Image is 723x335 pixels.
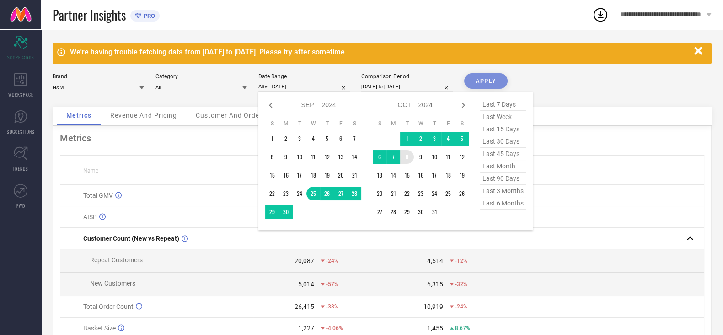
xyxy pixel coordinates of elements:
td: Thu Oct 31 2024 [428,205,441,219]
div: Category [155,73,247,80]
td: Mon Sep 30 2024 [279,205,293,219]
td: Wed Sep 25 2024 [306,187,320,200]
td: Wed Oct 02 2024 [414,132,428,146]
td: Sat Oct 26 2024 [455,187,469,200]
td: Thu Oct 10 2024 [428,150,441,164]
td: Sun Sep 22 2024 [265,187,279,200]
td: Tue Sep 10 2024 [293,150,306,164]
th: Wednesday [414,120,428,127]
th: Saturday [455,120,469,127]
td: Fri Oct 18 2024 [441,168,455,182]
span: -12% [455,258,467,264]
div: Open download list [592,6,609,23]
td: Mon Oct 07 2024 [386,150,400,164]
td: Mon Sep 02 2024 [279,132,293,146]
td: Wed Oct 30 2024 [414,205,428,219]
td: Sun Sep 01 2024 [265,132,279,146]
th: Sunday [265,120,279,127]
th: Friday [334,120,348,127]
span: FWD [16,202,25,209]
span: -57% [326,281,338,287]
div: 1,455 [427,324,443,332]
td: Fri Oct 11 2024 [441,150,455,164]
td: Tue Oct 01 2024 [400,132,414,146]
span: Customer And Orders [196,112,266,119]
td: Tue Oct 29 2024 [400,205,414,219]
td: Sun Oct 20 2024 [373,187,386,200]
span: New Customers [90,280,135,287]
div: We're having trouble fetching data from [DATE] to [DATE]. Please try after sometime. [70,48,690,56]
div: 10,919 [423,303,443,310]
td: Mon Oct 28 2024 [386,205,400,219]
span: Basket Size [83,324,116,332]
th: Thursday [428,120,441,127]
input: Select date range [258,82,350,92]
span: last 6 months [480,197,526,210]
th: Tuesday [400,120,414,127]
span: Total Order Count [83,303,134,310]
td: Fri Sep 20 2024 [334,168,348,182]
span: last 15 days [480,123,526,135]
td: Thu Oct 24 2024 [428,187,441,200]
span: -24% [326,258,338,264]
td: Wed Sep 18 2024 [306,168,320,182]
td: Sat Oct 05 2024 [455,132,469,146]
td: Tue Oct 22 2024 [400,187,414,200]
th: Thursday [320,120,334,127]
td: Sat Sep 14 2024 [348,150,361,164]
div: 5,014 [298,281,314,288]
th: Monday [386,120,400,127]
div: 4,514 [427,257,443,265]
td: Thu Sep 12 2024 [320,150,334,164]
span: -33% [326,303,338,310]
div: Next month [458,100,469,111]
td: Thu Sep 05 2024 [320,132,334,146]
td: Fri Sep 06 2024 [334,132,348,146]
th: Tuesday [293,120,306,127]
span: last 7 days [480,98,526,111]
div: Comparison Period [361,73,453,80]
span: Customer Count (New vs Repeat) [83,235,179,242]
div: 1,227 [298,324,314,332]
span: 8.67% [455,325,470,331]
td: Mon Sep 16 2024 [279,168,293,182]
span: Total GMV [83,192,113,199]
td: Mon Sep 09 2024 [279,150,293,164]
div: Metrics [60,133,704,144]
td: Sun Sep 08 2024 [265,150,279,164]
input: Select comparison period [361,82,453,92]
span: -32% [455,281,467,287]
span: WORKSPACE [8,91,33,98]
td: Wed Sep 11 2024 [306,150,320,164]
th: Wednesday [306,120,320,127]
span: Partner Insights [53,5,126,24]
span: -4.06% [326,325,343,331]
span: AISP [83,213,97,221]
td: Wed Oct 09 2024 [414,150,428,164]
span: SUGGESTIONS [7,128,35,135]
td: Sat Oct 12 2024 [455,150,469,164]
td: Mon Sep 23 2024 [279,187,293,200]
div: Date Range [258,73,350,80]
td: Sun Oct 06 2024 [373,150,386,164]
td: Tue Sep 24 2024 [293,187,306,200]
td: Thu Oct 17 2024 [428,168,441,182]
th: Saturday [348,120,361,127]
td: Fri Oct 04 2024 [441,132,455,146]
td: Sat Oct 19 2024 [455,168,469,182]
span: SCORECARDS [7,54,34,61]
span: last 45 days [480,148,526,160]
td: Tue Sep 17 2024 [293,168,306,182]
td: Mon Oct 21 2024 [386,187,400,200]
td: Thu Sep 19 2024 [320,168,334,182]
span: TRENDS [13,165,28,172]
td: Fri Sep 27 2024 [334,187,348,200]
th: Sunday [373,120,386,127]
td: Tue Sep 03 2024 [293,132,306,146]
span: Revenue And Pricing [110,112,177,119]
span: PRO [141,12,155,19]
span: Metrics [66,112,91,119]
td: Sat Sep 21 2024 [348,168,361,182]
td: Mon Oct 14 2024 [386,168,400,182]
span: last month [480,160,526,173]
